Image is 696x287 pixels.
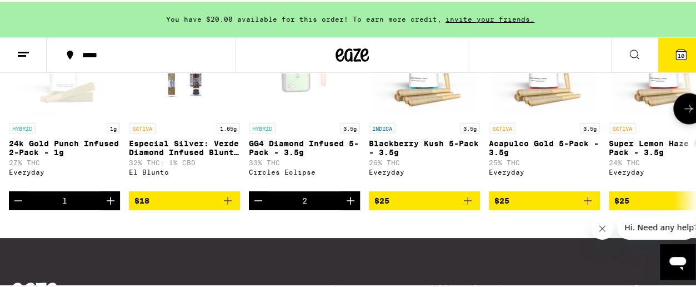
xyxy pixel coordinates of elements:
[9,122,36,132] p: HYBRID
[618,214,695,238] iframe: Message from company
[107,122,120,132] p: 1g
[101,190,120,209] button: Increment
[678,51,684,57] span: 10
[494,195,509,204] span: $25
[489,137,600,155] p: Acapulco Gold 5-Pack - 3.5g
[249,167,360,174] div: Circles Eclipse
[580,122,600,132] p: 3.5g
[62,195,67,204] div: 1
[129,157,240,165] p: 32% THC: 1% CBD
[302,195,307,204] div: 2
[129,122,156,132] p: SATIVA
[249,5,360,190] a: Open page for GG4 Diamond Infused 5-Pack - 3.5g from Circles Eclipse
[489,122,515,132] p: SATIVA
[460,122,480,132] p: 3.5g
[369,167,480,174] div: Everyday
[129,190,240,209] button: Add to bag
[489,167,600,174] div: Everyday
[129,137,240,155] p: Especial Silver: Verde Diamond Infused Blunt - 1.65g
[9,157,120,165] p: 27% THC
[609,122,635,132] p: SATIVA
[489,190,600,209] button: Add to bag
[129,5,240,190] a: Open page for Especial Silver: Verde Diamond Infused Blunt - 1.65g from El Blunto
[9,190,28,209] button: Decrement
[9,167,120,174] div: Everyday
[129,167,240,174] div: El Blunto
[369,5,480,190] a: Open page for Blackberry Kush 5-Pack - 3.5g from Everyday
[442,14,538,21] span: invite your friends.
[374,195,389,204] span: $25
[9,5,120,190] a: Open page for 24k Gold Punch Infused 2-Pack - 1g from Everyday
[9,137,120,155] p: 24k Gold Punch Infused 2-Pack - 1g
[614,195,629,204] span: $25
[369,137,480,155] p: Blackberry Kush 5-Pack - 3.5g
[7,8,80,17] span: Hi. Need any help?
[369,157,480,165] p: 26% THC
[660,243,695,278] iframe: Button to launch messaging window
[134,195,149,204] span: $18
[249,190,268,209] button: Decrement
[340,122,360,132] p: 3.5g
[249,137,360,155] p: GG4 Diamond Infused 5-Pack - 3.5g
[369,190,480,209] button: Add to bag
[249,157,360,165] p: 33% THC
[217,122,240,132] p: 1.65g
[166,14,442,21] span: You have $20.00 available for this order! To earn more credit,
[591,216,613,238] iframe: Close message
[341,190,360,209] button: Increment
[369,122,395,132] p: INDICA
[249,122,276,132] p: HYBRID
[489,157,600,165] p: 25% THC
[489,5,600,190] a: Open page for Acapulco Gold 5-Pack - 3.5g from Everyday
